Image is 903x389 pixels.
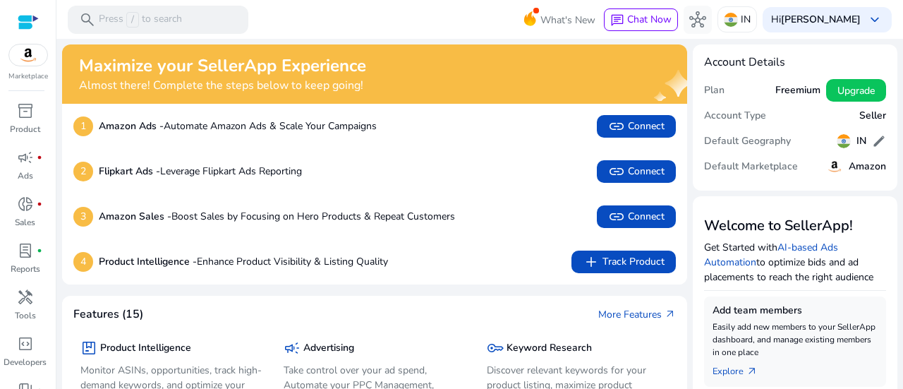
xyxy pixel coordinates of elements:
b: Product Intelligence - [99,255,197,268]
span: fiber_manual_record [37,248,42,253]
h5: Plan [704,85,725,97]
span: package [80,340,97,357]
a: More Featuresarrow_outward [598,307,676,322]
span: link [608,208,625,225]
span: link [608,118,625,135]
button: linkConnect [597,160,676,183]
span: Track Product [583,253,665,270]
p: Automate Amazon Ads & Scale Your Campaigns [99,119,377,133]
span: edit [872,134,886,148]
span: code_blocks [17,335,34,352]
img: in.svg [724,13,738,27]
span: campaign [17,149,34,166]
span: add [583,253,600,270]
span: Connect [608,118,665,135]
p: Hi [771,15,861,25]
span: link [608,163,625,180]
button: hub [684,6,712,34]
span: Connect [608,208,665,225]
p: Product [10,123,40,136]
b: [PERSON_NAME] [781,13,861,26]
span: What's New [540,8,595,32]
span: Chat Now [627,13,672,26]
p: Sales [15,216,35,229]
p: Reports [11,263,40,275]
h5: Product Intelligence [100,342,191,354]
p: 1 [73,116,93,136]
p: Developers [4,356,47,369]
span: Upgrade [837,83,875,98]
span: inventory_2 [17,102,34,119]
span: fiber_manual_record [37,201,42,207]
h3: Welcome to SellerApp! [704,217,886,234]
h5: Advertising [303,342,354,354]
span: arrow_outward [746,366,758,377]
button: chatChat Now [604,8,678,31]
p: Leverage Flipkart Ads Reporting [99,164,302,179]
h5: Freemium [775,85,820,97]
button: linkConnect [597,115,676,138]
h5: Add team members [713,305,878,317]
a: Explorearrow_outward [713,359,769,378]
h4: Account Details [704,56,886,69]
span: handyman [17,289,34,306]
span: donut_small [17,196,34,213]
img: amazon.svg [826,158,843,175]
h4: Almost there! Complete the steps below to keep going! [79,79,366,92]
p: Press to search [99,12,182,28]
a: AI-based Ads Automation [704,241,838,269]
p: IN [741,7,751,32]
span: campaign [284,340,301,357]
button: linkConnect [597,205,676,228]
img: in.svg [837,134,851,148]
p: Ads [18,169,33,182]
span: / [126,12,139,28]
p: Get Started with to optimize bids and ad placements to reach the right audience [704,240,886,285]
h5: Default Marketplace [704,161,798,173]
button: Upgrade [826,79,886,102]
p: 3 [73,207,93,227]
h5: Amazon [849,161,886,173]
span: chat [610,13,624,28]
b: Amazon Sales - [99,210,171,223]
p: Easily add new members to your SellerApp dashboard, and manage existing members in one place [713,321,878,359]
h2: Maximize your SellerApp Experience [79,56,366,76]
p: Marketplace [8,71,48,82]
span: fiber_manual_record [37,155,42,160]
p: Enhance Product Visibility & Listing Quality [99,254,388,269]
h5: Seller [859,110,886,122]
h4: Features (15) [73,308,143,321]
span: keyboard_arrow_down [866,11,883,28]
span: search [79,11,96,28]
h5: IN [856,136,866,148]
p: Tools [15,309,36,322]
h5: Default Geography [704,136,791,148]
h5: Keyword Research [507,342,592,354]
p: Boost Sales by Focusing on Hero Products & Repeat Customers [99,209,455,224]
h5: Account Type [704,110,766,122]
span: hub [689,11,706,28]
span: Connect [608,163,665,180]
b: Flipkart Ads - [99,164,160,178]
span: key [487,340,504,357]
span: arrow_outward [665,309,676,320]
p: 4 [73,252,93,272]
img: amazon.svg [9,44,47,66]
b: Amazon Ads - [99,119,164,133]
span: lab_profile [17,242,34,259]
button: addTrack Product [571,251,676,273]
p: 2 [73,162,93,181]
